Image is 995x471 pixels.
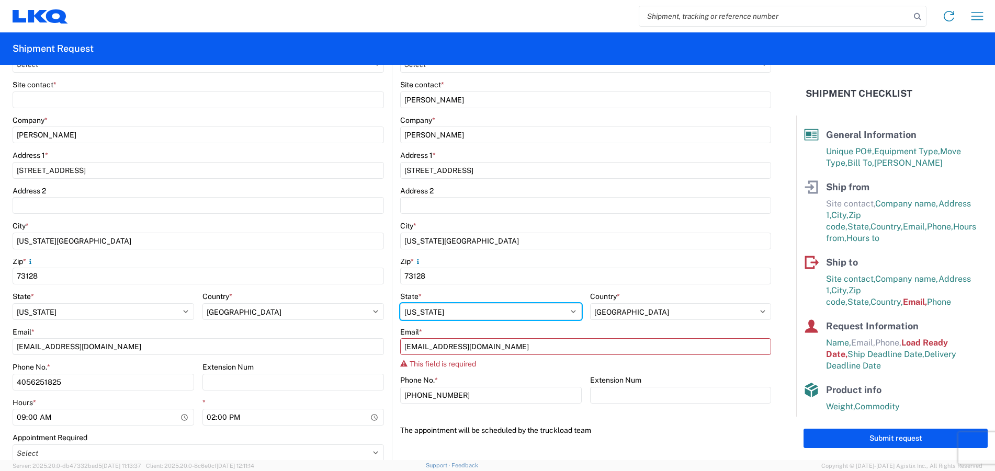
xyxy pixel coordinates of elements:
span: State, [847,222,870,232]
span: Ship Deadline Date, [847,349,924,359]
label: Email [400,327,422,337]
span: Copyright © [DATE]-[DATE] Agistix Inc., All Rights Reserved [821,461,982,470]
label: Country [202,292,232,301]
span: Bill To, [847,158,874,168]
label: Hours [13,398,36,407]
span: Unique PO#, [826,146,874,156]
label: Extension Num [590,375,641,385]
label: Address 1 [13,151,48,160]
label: Address 1 [400,151,436,160]
a: Support [426,462,452,468]
span: Phone, [875,338,901,348]
span: Site contact, [826,199,875,209]
label: Zip [400,257,422,266]
a: Feedback [451,462,478,468]
h2: Shipment Checklist [806,87,912,100]
input: Shipment, tracking or reference number [639,6,910,26]
span: General Information [826,129,917,140]
span: [DATE] 12:11:14 [217,463,254,469]
span: Product info [826,384,881,395]
span: [DATE] 11:13:37 [102,463,141,469]
span: Equipment Type, [874,146,940,156]
span: Ship from [826,181,869,192]
span: Phone, [927,222,953,232]
span: This field is required [410,360,476,368]
span: Ship to [826,257,858,268]
span: Email, [903,297,927,307]
span: Country, [870,222,903,232]
label: Address 2 [400,186,434,196]
label: State [13,292,34,301]
span: Request Information [826,320,919,331]
span: Email, [851,338,875,348]
span: Company name, [875,199,939,209]
span: Commodity [855,401,900,411]
span: Hours to [846,233,879,243]
span: Phone [927,297,951,307]
span: Weight, [826,401,855,411]
label: Country [590,292,620,301]
label: Zip [13,257,35,266]
label: Company [13,116,48,125]
label: Phone No. [13,362,50,372]
span: City, [831,210,849,220]
span: Client: 2025.20.0-8c6e0cf [146,463,254,469]
label: Email [13,327,35,337]
span: Name, [826,338,851,348]
label: Address 2 [13,186,46,196]
label: Site contact [400,80,444,89]
span: State, [847,297,870,307]
span: Server: 2025.20.0-db47332bad5 [13,463,141,469]
label: Extension Num [202,362,254,372]
label: Phone No. [400,375,438,385]
span: City, [831,285,849,295]
label: Company [400,116,435,125]
label: Site contact [13,80,56,89]
span: Company name, [875,274,939,284]
label: State [400,292,422,301]
label: The appointment will be scheduled by the truckload team [400,422,591,439]
h2: Shipment Request [13,42,94,55]
span: Country, [870,297,903,307]
span: [PERSON_NAME] [874,158,943,168]
label: City [13,221,29,231]
span: Site contact, [826,274,875,284]
span: Email, [903,222,927,232]
button: Submit request [804,429,988,448]
label: City [400,221,416,231]
label: Appointment Required [13,433,87,442]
